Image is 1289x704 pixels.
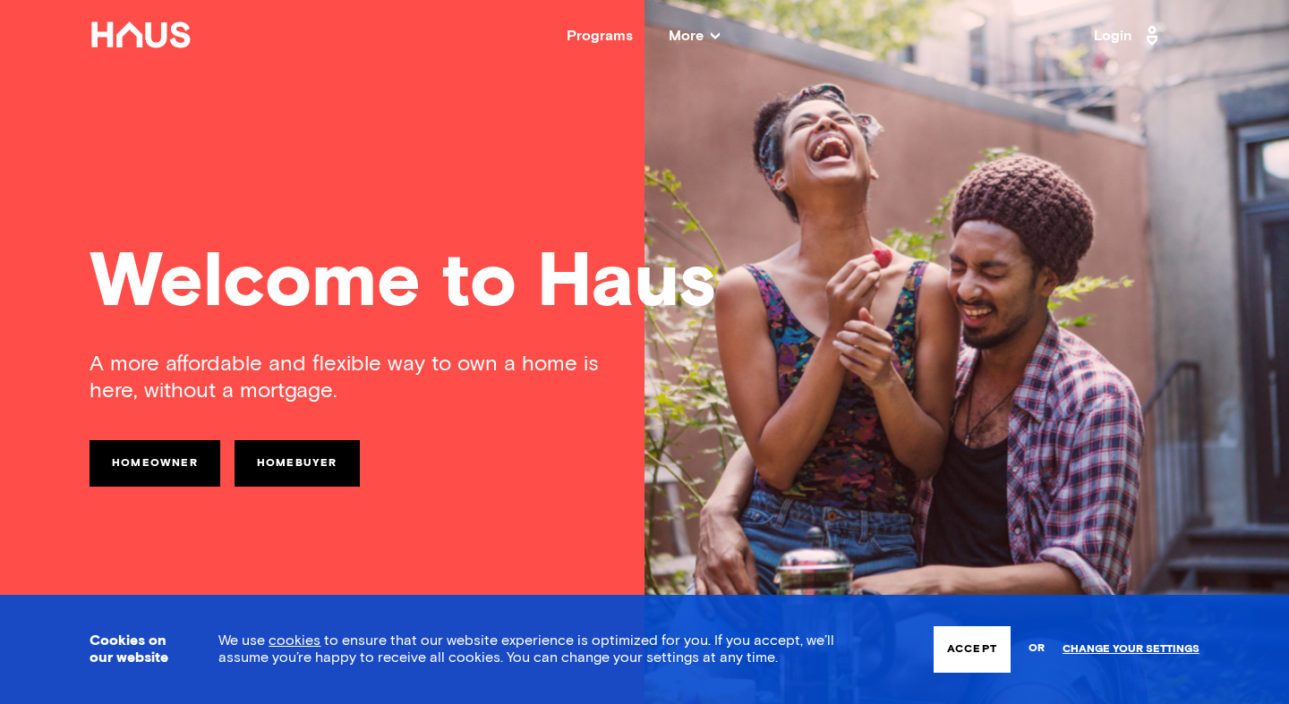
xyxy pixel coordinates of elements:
span: We use to ensure that our website experience is optimized for you. If you accept, we’ll assume yo... [218,633,834,665]
a: Programs [567,29,633,43]
a: Change your settings [1063,643,1199,656]
div: Welcome to Haus [90,246,1199,322]
a: Homeowner [90,440,220,487]
a: cookies [269,633,320,648]
h3: Cookies on our website [90,632,174,666]
a: Homebuyer [235,440,360,487]
span: More [669,29,720,43]
div: A more affordable and flexible way to own a home is here, without a mortgage. [90,351,644,404]
span: or [1029,633,1045,665]
button: Accept [934,626,1011,673]
a: Login [1094,21,1164,50]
